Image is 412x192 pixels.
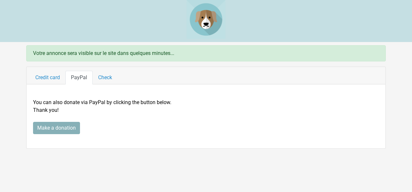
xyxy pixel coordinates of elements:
[93,71,118,84] a: Check
[26,45,386,61] div: Votre annonce sera visible sur le site dans quelques minutes...
[65,71,93,84] a: PayPal
[30,71,65,84] a: Credit card
[33,122,80,134] input: Make a donation
[33,99,379,114] p: You can also donate via PayPal by clicking the button below. Thank you!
